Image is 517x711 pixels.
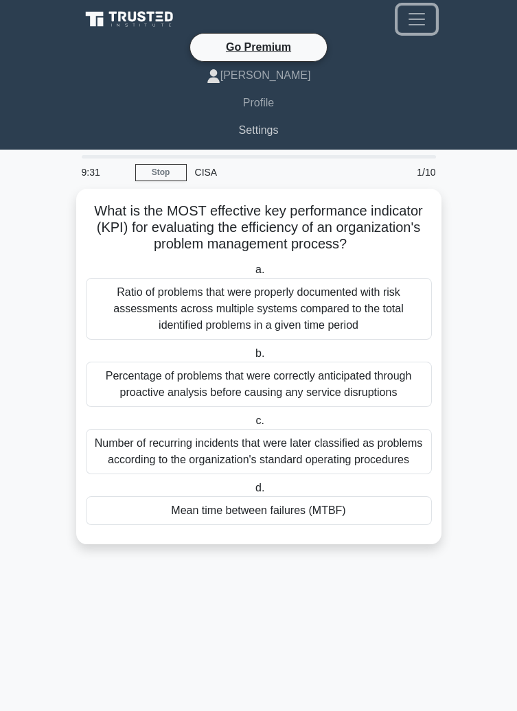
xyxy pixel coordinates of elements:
[82,89,436,117] a: Profile
[256,415,264,426] span: c.
[86,496,432,525] div: Mean time between failures (MTBF)
[86,362,432,407] div: Percentage of problems that were correctly anticipated through proactive analysis before causing ...
[398,5,436,33] button: Toggle navigation
[84,202,433,253] h5: What is the MOST effective key performance indicator (KPI) for evaluating the efficiency of an or...
[73,159,135,186] div: 9:31
[187,159,382,186] div: CISA
[82,117,436,144] a: Settings
[255,482,264,493] span: d.
[255,347,264,359] span: b.
[82,62,436,89] a: [PERSON_NAME]
[135,164,187,181] a: Stop
[382,159,444,186] div: 1/10
[218,38,299,56] a: Go Premium
[86,429,432,474] div: Number of recurring incidents that were later classified as problems according to the organizatio...
[255,264,264,275] span: a.
[86,278,432,340] div: Ratio of problems that were properly documented with risk assessments across multiple systems com...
